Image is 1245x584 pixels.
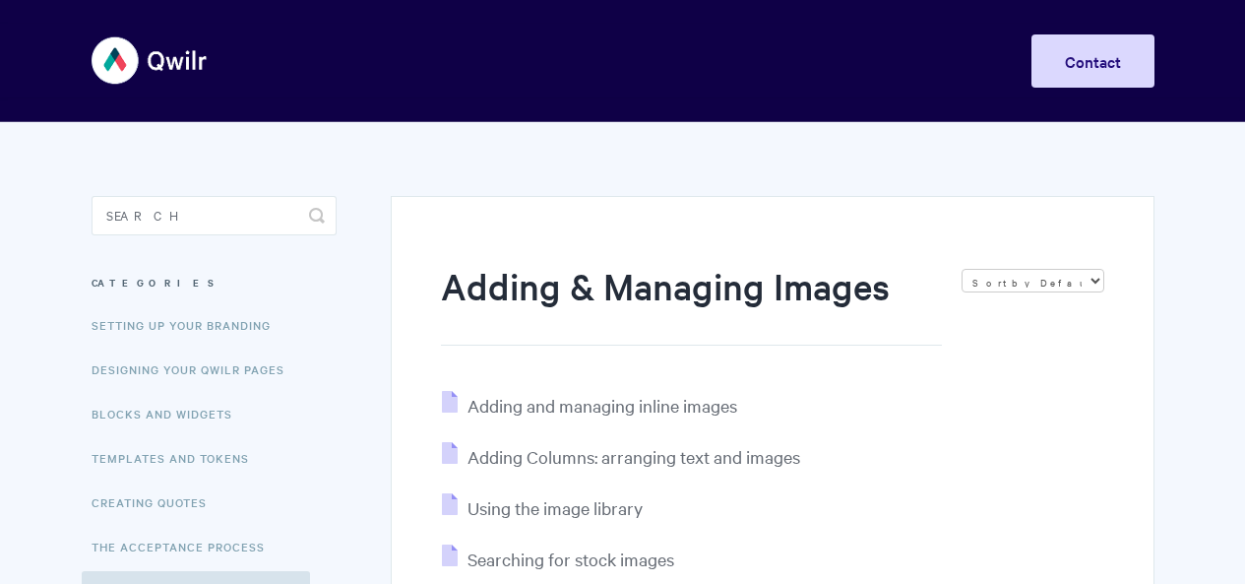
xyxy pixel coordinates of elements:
[442,496,643,519] a: Using the image library
[467,394,737,417] span: Adding and managing inline images
[92,24,209,97] img: Qwilr Help Center
[442,445,800,468] a: Adding Columns: arranging text and images
[467,496,643,519] span: Using the image library
[467,548,674,570] span: Searching for stock images
[92,265,337,300] h3: Categories
[1031,34,1154,88] a: Contact
[441,261,941,346] h1: Adding & Managing Images
[442,548,674,570] a: Searching for stock images
[467,445,800,468] span: Adding Columns: arranging text and images
[92,438,264,478] a: Templates and Tokens
[92,527,280,566] a: The Acceptance Process
[92,483,221,522] a: Creating Quotes
[92,350,299,389] a: Designing Your Qwilr Pages
[92,394,247,433] a: Blocks and Widgets
[442,394,737,417] a: Adding and managing inline images
[962,269,1104,292] select: Page reloads on selection
[92,196,337,235] input: Search
[92,305,285,345] a: Setting up your Branding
